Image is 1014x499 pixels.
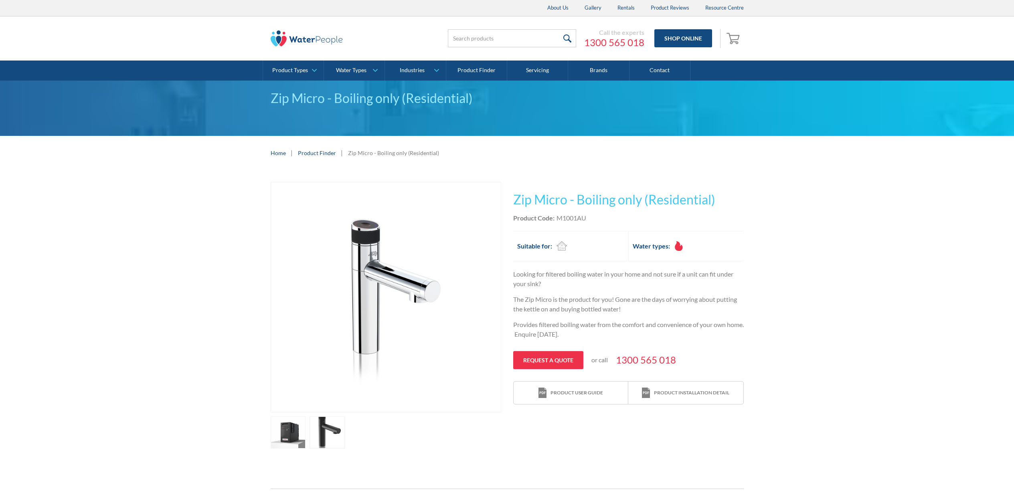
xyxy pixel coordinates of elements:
[628,382,743,404] a: print iconProduct installation detail
[727,32,742,44] img: shopping cart
[584,36,644,48] a: 1300 565 018
[340,148,344,158] div: |
[513,351,583,369] a: Request a quote
[629,61,690,81] a: Contact
[513,295,744,314] p: The Zip Micro is the product for you! Gone are the days of worrying about putting the kettle on a...
[654,29,712,47] a: Shop Online
[298,149,336,157] a: Product Finder
[348,149,439,157] div: Zip Micro - Boiling only (Residential)
[517,241,552,251] h2: Suitable for:
[507,61,568,81] a: Servicing
[568,61,629,81] a: Brands
[385,61,445,81] a: Industries
[446,61,507,81] a: Product Finder
[272,67,308,74] div: Product Types
[271,182,501,412] a: open lightbox
[271,149,286,157] a: Home
[310,416,345,448] a: open lightbox
[557,213,586,223] div: M1001AU
[591,355,608,365] p: or call
[271,30,343,46] img: The Water People
[514,382,628,404] a: print iconProduct user guide
[513,214,555,222] strong: Product Code:
[448,29,576,47] input: Search products
[513,269,744,289] p: Looking for filtered boiling water in your home and not sure if a unit can fit under your sink?
[513,320,744,339] p: Provides filtered boiling water from the comfort and convenience of your own home. Enquire [DATE].
[336,67,366,74] div: Water Types
[616,353,676,367] a: 1300 565 018
[725,29,744,48] a: Open cart
[324,61,385,81] a: Water Types
[271,89,744,108] div: Zip Micro - Boiling only (Residential)
[538,388,546,398] img: print icon
[263,61,324,81] a: Product Types
[271,182,501,412] img: Zip Micro - Boiling only (Residential)
[654,389,729,396] div: Product installation detail
[642,388,650,398] img: print icon
[584,28,644,36] div: Call the experts
[290,148,294,158] div: |
[400,67,425,74] div: Industries
[633,241,670,251] h2: Water types:
[551,389,603,396] div: Product user guide
[513,190,744,209] h1: Zip Micro - Boiling only (Residential)
[271,416,306,448] a: open lightbox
